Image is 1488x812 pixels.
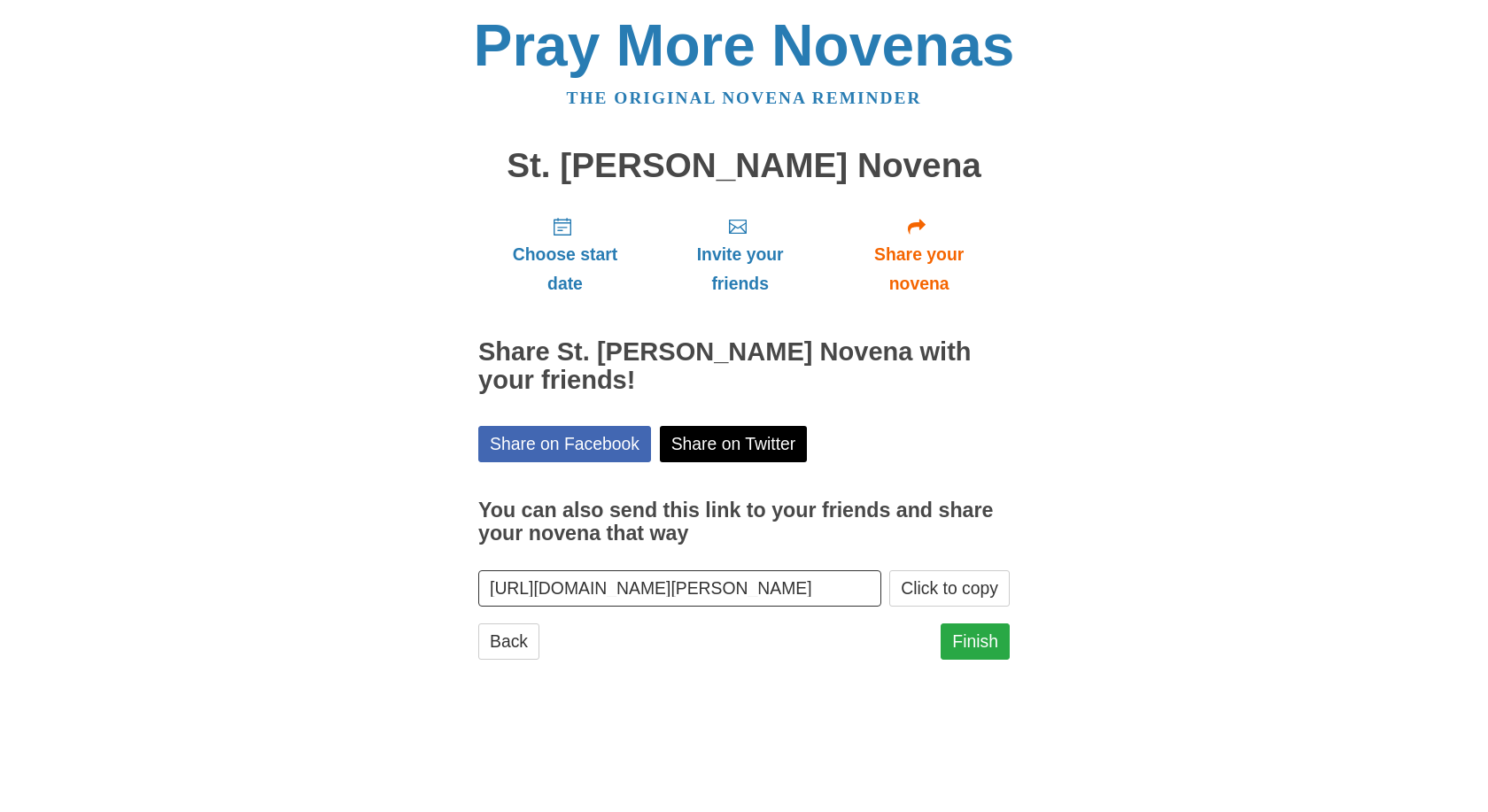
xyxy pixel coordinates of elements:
a: Pray More Novenas [474,12,1015,78]
span: Share your novena [846,240,992,298]
h1: St. [PERSON_NAME] Novena [478,147,1010,185]
a: Share your novena [828,202,1010,307]
a: Share on Twitter [660,426,808,462]
h3: You can also send this link to your friends and share your novena that way [478,499,1010,545]
a: Invite your friends [652,202,828,307]
a: Share on Facebook [478,426,651,462]
h2: Share St. [PERSON_NAME] Novena with your friends! [478,338,1010,395]
button: Click to copy [889,570,1010,607]
a: Choose start date [478,202,652,307]
a: Back [478,623,539,660]
span: Invite your friends [670,240,810,298]
a: The original novena reminder [567,89,922,107]
span: Choose start date [496,240,634,298]
a: Finish [941,623,1010,660]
